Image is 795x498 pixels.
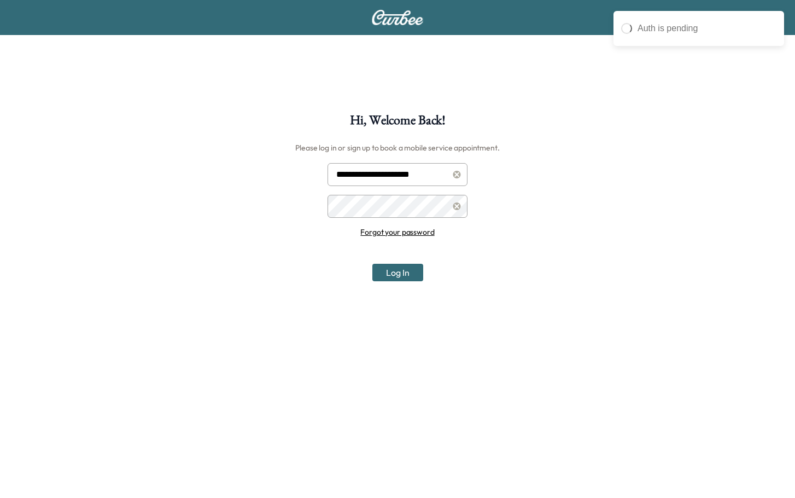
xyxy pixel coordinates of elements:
button: Log In [372,264,423,281]
h1: Hi, Welcome Back! [350,114,445,132]
div: Auth is pending [638,22,776,35]
img: Curbee Logo [371,10,424,25]
h6: Please log in or sign up to book a mobile service appointment. [295,139,499,157]
a: Forgot your password [360,227,434,237]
